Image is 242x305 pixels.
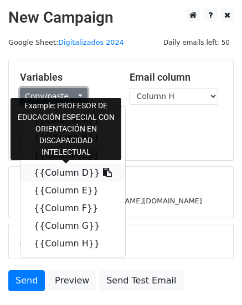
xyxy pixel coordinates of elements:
a: Preview [48,270,96,291]
a: {{Column H}} [20,235,125,253]
h2: New Campaign [8,8,234,27]
div: Widget de chat [187,252,242,305]
iframe: Chat Widget [187,252,242,305]
a: {{Column D}} [20,164,125,182]
a: {{Column E}} [20,182,125,199]
a: Digitalizados 2024 [58,38,123,46]
a: Send [8,270,45,291]
a: {{Column G}} [20,217,125,235]
a: Daily emails left: 50 [159,38,234,46]
a: Copy/paste... [20,88,87,105]
h5: Variables [20,71,113,83]
small: [EMAIL_ADDRESS][PERSON_NAME][DOMAIN_NAME] [20,197,202,205]
small: Google Sheet: [8,38,124,46]
a: Send Test Email [99,270,183,291]
div: Example: PROFESOR DE EDUCACIÓN ESPECIAL CON ORIENTACIÓN EN DISCAPACIDAD INTELECTUAL [11,98,121,160]
h5: Email column [130,71,223,83]
a: {{Column F}} [20,199,125,217]
span: Daily emails left: 50 [159,36,234,49]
